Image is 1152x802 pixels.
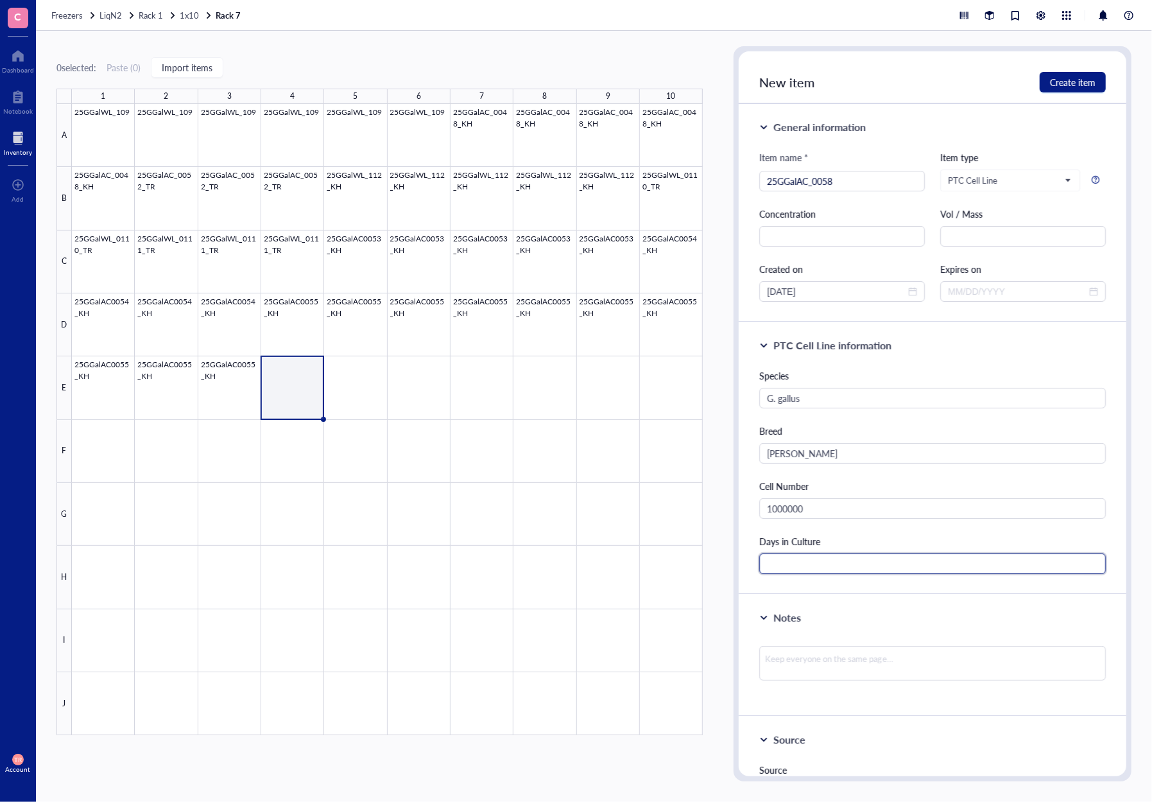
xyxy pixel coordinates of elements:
[51,10,97,21] a: Freezers
[12,195,24,203] div: Add
[773,119,866,135] div: General information
[773,732,805,747] div: Source
[107,57,141,78] button: Paste (0)
[99,10,136,21] a: LiqN2
[940,262,1106,276] div: Expires on
[51,9,83,21] span: Freezers
[56,231,72,293] div: C
[2,66,34,74] div: Dashboard
[164,89,168,104] div: 2
[290,89,295,104] div: 4
[2,46,34,74] a: Dashboard
[759,150,808,164] div: Item name
[767,284,906,299] input: MM/DD/YYYY
[479,89,484,104] div: 7
[56,104,72,167] div: A
[151,57,223,78] button: Import items
[56,483,72,546] div: G
[56,293,72,356] div: D
[759,262,925,276] div: Created on
[773,338,891,353] div: PTC Cell Line information
[3,87,33,115] a: Notebook
[56,420,72,483] div: F
[101,89,105,104] div: 1
[56,672,72,735] div: J
[56,356,72,419] div: E
[1050,77,1096,87] span: Create item
[940,207,1106,221] div: Vol / Mass
[180,9,199,21] span: 1x10
[759,534,1106,548] div: Days in Culture
[139,9,163,21] span: Rack 1
[227,89,232,104] div: 3
[6,765,31,773] div: Account
[542,89,547,104] div: 8
[14,756,22,763] span: TR
[773,610,801,625] div: Notes
[667,89,676,104] div: 10
[948,284,1087,299] input: MM/DD/YYYY
[216,10,243,21] a: Rack 7
[940,150,1106,164] div: Item type
[759,73,815,91] span: New item
[99,9,122,21] span: LiqN2
[606,89,610,104] div: 9
[3,107,33,115] div: Notebook
[4,148,32,156] div: Inventory
[353,89,357,104] div: 5
[56,609,72,672] div: I
[56,60,96,74] div: 0 selected:
[417,89,421,104] div: 6
[759,207,925,221] div: Concentration
[162,62,212,73] span: Import items
[56,546,72,609] div: H
[139,10,213,21] a: Rack 11x10
[759,479,1106,493] div: Cell Number
[759,369,1106,383] div: Species
[4,128,32,156] a: Inventory
[759,424,1106,438] div: Breed
[948,175,1070,186] span: PTC Cell Line
[56,167,72,230] div: B
[759,763,1106,777] div: Source
[15,8,22,24] span: C
[1040,72,1106,92] button: Create item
